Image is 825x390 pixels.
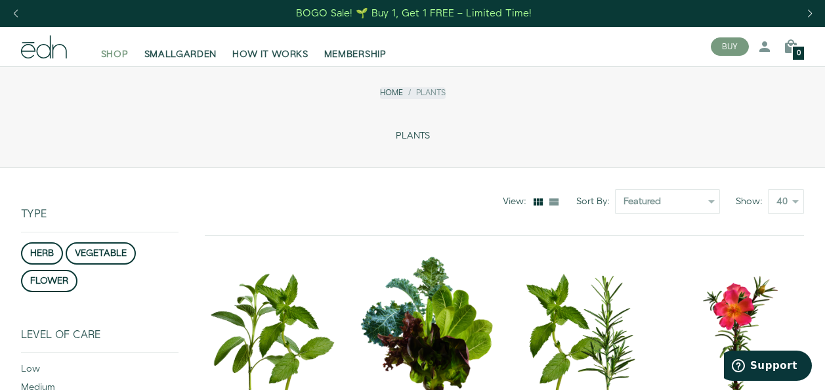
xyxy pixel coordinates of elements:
a: SMALLGARDEN [137,32,225,61]
a: MEMBERSHIP [316,32,394,61]
span: 0 [797,50,801,57]
div: View: [503,195,532,208]
div: BOGO Sale! 🌱 Buy 1, Get 1 FREE – Limited Time! [296,7,532,20]
span: SMALLGARDEN [144,48,217,61]
button: herb [21,242,63,265]
div: Type [21,168,179,231]
span: PLANTS [396,131,430,142]
label: Sort By: [576,195,615,208]
button: BUY [711,37,749,56]
a: HOW IT WORKS [224,32,316,61]
span: SHOP [101,48,129,61]
span: HOW IT WORKS [232,48,308,61]
nav: breadcrumbs [380,87,446,98]
li: Plants [403,87,446,98]
div: Level of Care [21,329,179,352]
button: vegetable [66,242,136,265]
label: Show: [736,195,768,208]
a: Home [380,87,403,98]
span: MEMBERSHIP [324,48,387,61]
div: low [21,362,179,381]
iframe: Opens a widget where you can find more information [724,351,812,383]
a: BOGO Sale! 🌱 Buy 1, Get 1 FREE – Limited Time! [295,3,533,24]
button: flower [21,270,77,292]
a: SHOP [93,32,137,61]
